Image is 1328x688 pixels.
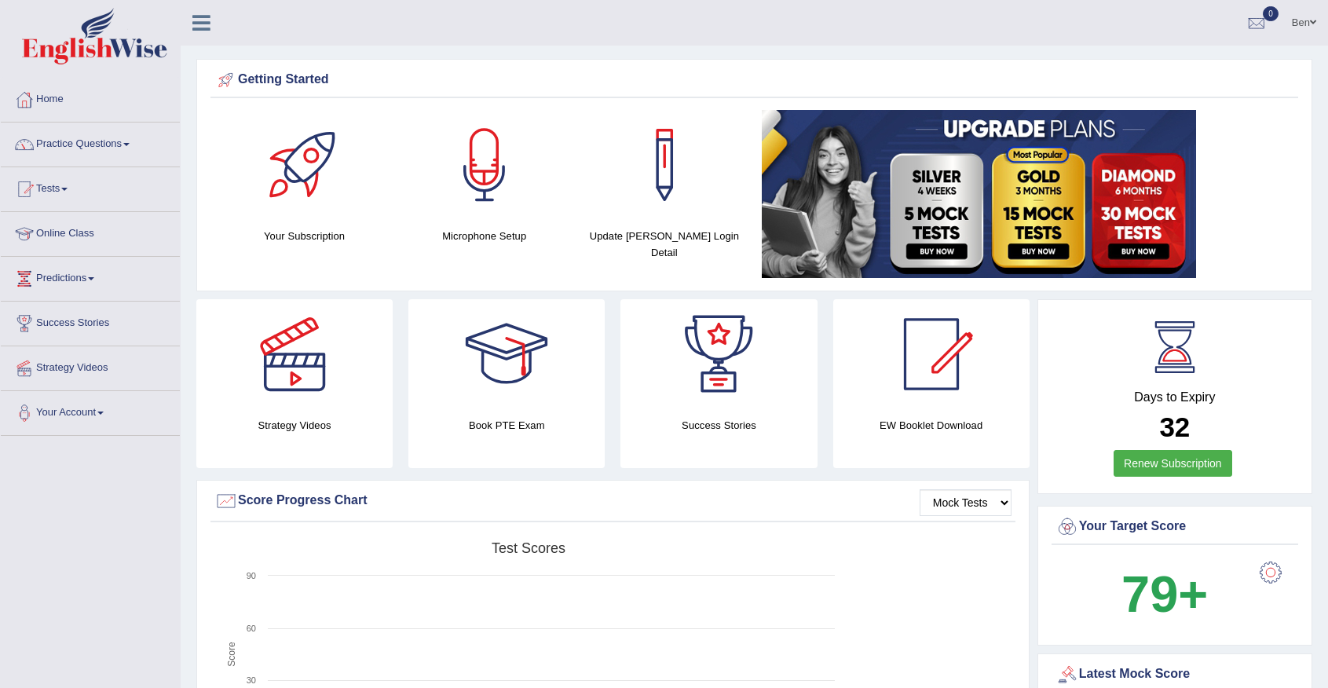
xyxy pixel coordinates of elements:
[247,624,256,633] text: 60
[247,675,256,685] text: 30
[226,642,237,667] tspan: Score
[1,302,180,341] a: Success Stories
[402,228,566,244] h4: Microphone Setup
[1159,412,1190,442] b: 32
[582,228,746,261] h4: Update [PERSON_NAME] Login Detail
[214,68,1294,92] div: Getting Started
[1,78,180,117] a: Home
[196,417,393,434] h4: Strategy Videos
[1,257,180,296] a: Predictions
[1263,6,1279,21] span: 0
[1121,565,1208,623] b: 79+
[1055,663,1294,686] div: Latest Mock Score
[247,571,256,580] text: 90
[1,346,180,386] a: Strategy Videos
[1,212,180,251] a: Online Class
[762,110,1196,278] img: small5.jpg
[1055,390,1294,404] h4: Days to Expiry
[1,391,180,430] a: Your Account
[222,228,386,244] h4: Your Subscription
[214,489,1012,513] div: Score Progress Chart
[1055,515,1294,539] div: Your Target Score
[1114,450,1232,477] a: Renew Subscription
[492,540,565,556] tspan: Test scores
[1,123,180,162] a: Practice Questions
[620,417,817,434] h4: Success Stories
[833,417,1030,434] h4: EW Booklet Download
[1,167,180,207] a: Tests
[408,417,605,434] h4: Book PTE Exam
